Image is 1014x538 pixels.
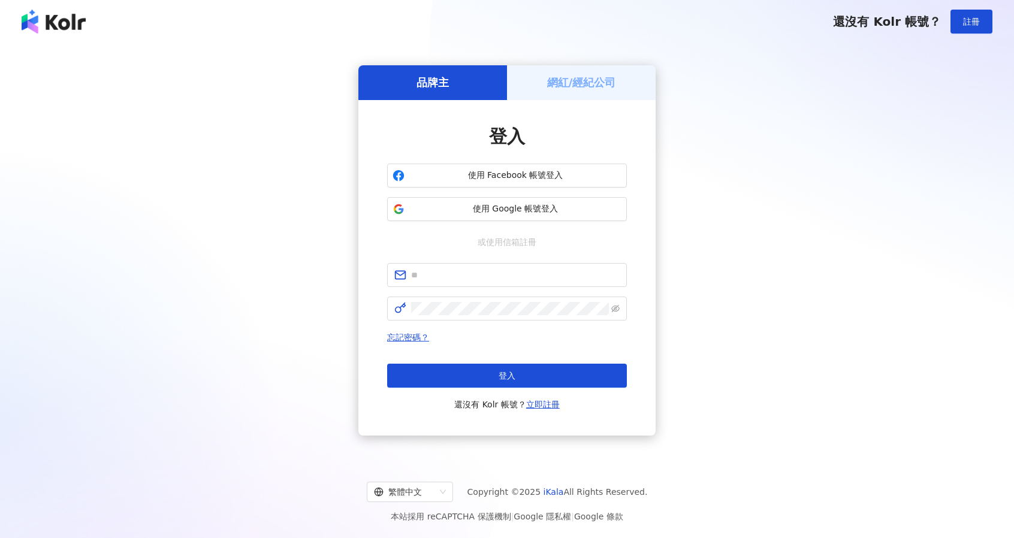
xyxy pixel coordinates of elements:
[467,485,648,499] span: Copyright © 2025 All Rights Reserved.
[409,170,621,182] span: 使用 Facebook 帳號登入
[950,10,992,34] button: 註冊
[22,10,86,34] img: logo
[374,482,435,501] div: 繁體中文
[387,364,627,388] button: 登入
[574,512,623,521] a: Google 條款
[387,333,429,342] a: 忘記密碼？
[499,371,515,380] span: 登入
[489,126,525,147] span: 登入
[611,304,620,313] span: eye-invisible
[963,17,980,26] span: 註冊
[833,14,941,29] span: 還沒有 Kolr 帳號？
[387,164,627,188] button: 使用 Facebook 帳號登入
[514,512,571,521] a: Google 隱私權
[469,235,545,249] span: 或使用信箱註冊
[544,487,564,497] a: iKala
[511,512,514,521] span: |
[409,203,621,215] span: 使用 Google 帳號登入
[547,75,616,90] h5: 網紅/經紀公司
[417,75,449,90] h5: 品牌主
[454,397,560,412] span: 還沒有 Kolr 帳號？
[526,400,560,409] a: 立即註冊
[391,509,623,524] span: 本站採用 reCAPTCHA 保護機制
[387,197,627,221] button: 使用 Google 帳號登入
[571,512,574,521] span: |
